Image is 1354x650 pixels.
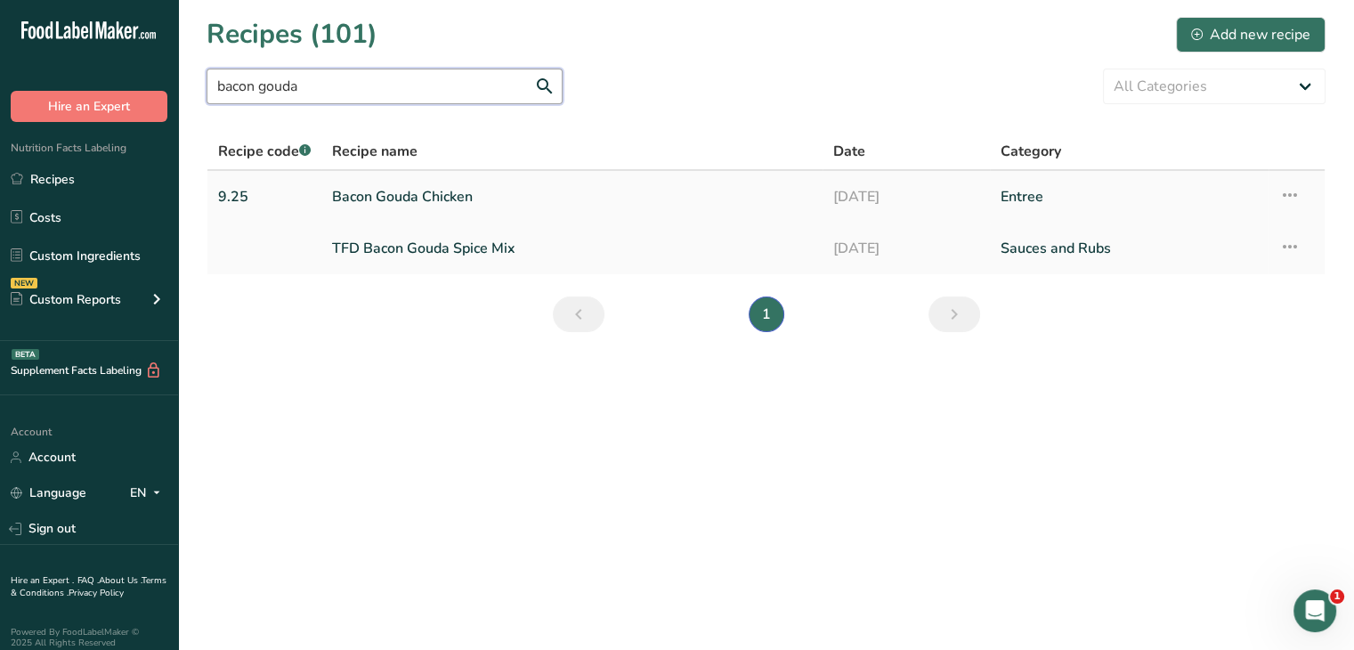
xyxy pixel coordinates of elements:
span: Date [833,141,865,162]
button: Add new recipe [1176,17,1326,53]
a: Next page [928,297,980,332]
a: [DATE] [833,230,979,267]
div: EN [130,483,167,504]
span: 1 [1330,589,1344,604]
span: Recipe code [218,142,311,161]
a: Bacon Gouda Chicken [332,178,812,215]
h1: Recipes (101) [207,14,377,54]
a: Entree [1001,178,1258,215]
span: Category [1001,141,1061,162]
a: FAQ . [77,574,99,587]
a: Hire an Expert . [11,574,74,587]
div: Custom Reports [11,290,121,309]
button: Hire an Expert [11,91,167,122]
a: 9.25 [218,178,311,215]
a: [DATE] [833,178,979,215]
div: Add new recipe [1191,24,1310,45]
div: Powered By FoodLabelMaker © 2025 All Rights Reserved [11,627,167,648]
div: BETA [12,349,39,360]
a: About Us . [99,574,142,587]
a: Language [11,477,86,508]
span: Recipe name [332,141,418,162]
iframe: Intercom live chat [1293,589,1336,632]
div: NEW [11,278,37,288]
a: Terms & Conditions . [11,574,166,599]
a: Sauces and Rubs [1001,230,1258,267]
input: Search for recipe [207,69,563,104]
a: Previous page [553,297,604,332]
a: TFD Bacon Gouda Spice Mix [332,230,812,267]
a: Privacy Policy [69,587,124,599]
